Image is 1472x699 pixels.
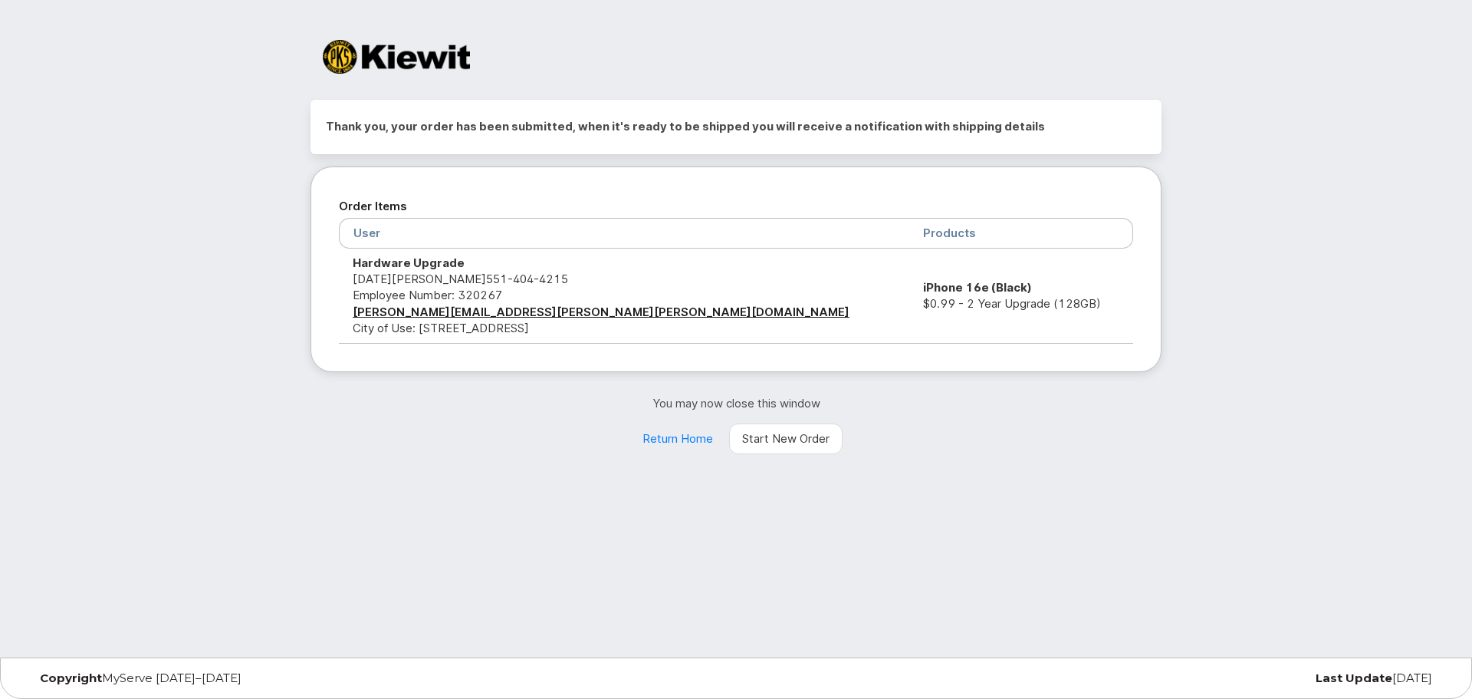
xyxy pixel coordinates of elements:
[972,672,1444,684] div: [DATE]
[353,305,849,319] a: [PERSON_NAME][EMAIL_ADDRESS][PERSON_NAME][PERSON_NAME][DOMAIN_NAME]
[923,280,1032,295] strong: iPhone 16e (Black)
[729,424,843,454] a: Start New Order
[909,218,1133,248] th: Products
[28,672,500,684] div: MyServe [DATE]–[DATE]
[326,115,1146,138] h2: Thank you, your order has been submitted, when it's ready to be shipped you will receive a notifi...
[629,424,726,454] a: Return Home
[909,249,1133,344] td: $0.99 - 2 Year Upgrade (128GB)
[310,395,1161,411] p: You may now close this window
[534,272,568,286] span: 4215
[508,272,534,286] span: 404
[353,288,502,302] span: Employee Number: 320267
[339,195,1133,218] h2: Order Items
[323,40,470,74] img: Kiewit Corporation
[353,256,465,270] strong: Hardware Upgrade
[339,218,909,248] th: User
[486,272,568,286] span: 551
[1316,671,1392,685] strong: Last Update
[339,249,909,344] td: [DATE][PERSON_NAME] City of Use: [STREET_ADDRESS]
[40,671,102,685] strong: Copyright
